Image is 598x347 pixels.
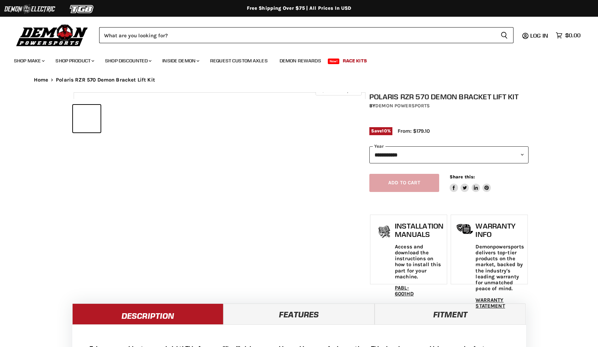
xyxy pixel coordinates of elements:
img: TGB Logo 2 [56,2,108,16]
a: Demon Powersports [375,103,430,109]
img: Demon Electric Logo 2 [3,2,56,16]
h1: Installation Manuals [395,222,443,238]
span: From: $179.10 [398,128,430,134]
select: year [369,146,529,163]
a: $0.00 [552,30,584,40]
a: Race Kits [338,54,372,68]
span: Save % [369,127,392,135]
a: Home [34,77,49,83]
a: Demon Rewards [274,54,326,68]
aside: Share this: [450,174,491,192]
span: Polaris RZR 570 Demon Bracket Lift Kit [56,77,155,83]
ul: Main menu [9,51,579,68]
span: Log in [530,32,548,39]
span: $0.00 [565,32,581,39]
div: Free Shipping Over $75 | All Prices In USD [20,5,578,11]
a: PABL-6001HD [395,285,414,297]
span: Share this: [450,174,475,179]
span: New! [328,59,340,64]
a: Shop Make [9,54,49,68]
a: Fitment [375,303,526,324]
nav: Breadcrumbs [20,77,578,83]
img: install_manual-icon.png [376,224,393,241]
a: Shop Product [50,54,98,68]
div: by [369,102,529,110]
img: Demon Powersports [14,23,90,47]
a: WARRANTY STATEMENT [475,297,505,309]
span: Click to expand [319,88,358,93]
a: Request Custom Axles [205,54,273,68]
h1: Warranty Info [475,222,524,238]
a: Log in [527,32,552,39]
span: 10 [382,128,387,133]
h1: Polaris RZR 570 Demon Bracket Lift Kit [369,92,529,101]
a: Shop Discounted [100,54,156,68]
a: Features [223,303,375,324]
p: Demonpowersports delivers top-tier products on the market, backed by the industry's leading warra... [475,244,524,292]
input: Search [99,27,495,43]
a: Description [72,303,223,324]
img: warranty-icon.png [456,224,474,234]
button: IMAGE thumbnail [73,105,101,132]
p: Access and download the instructions on how to install this part for your machine. [395,244,443,280]
button: Search [495,27,514,43]
a: Inside Demon [157,54,204,68]
form: Product [99,27,514,43]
